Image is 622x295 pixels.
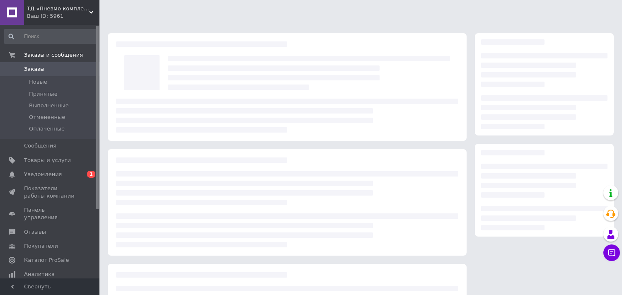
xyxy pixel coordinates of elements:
[24,271,55,278] span: Аналитика
[24,157,71,164] span: Товары и услуги
[29,102,69,109] span: Выполненные
[24,171,62,178] span: Уведомления
[27,5,89,12] span: ТД «Пневмо-комплект»
[29,78,47,86] span: Новые
[24,242,58,250] span: Покупатели
[4,29,98,44] input: Поиск
[24,228,46,236] span: Отзывы
[24,142,56,150] span: Сообщения
[24,185,77,200] span: Показатели работы компании
[24,65,44,73] span: Заказы
[27,12,99,20] div: Ваш ID: 5961
[87,171,95,178] span: 1
[24,206,77,221] span: Панель управления
[29,114,65,121] span: Отмененные
[24,51,83,59] span: Заказы и сообщения
[29,90,58,98] span: Принятые
[29,125,65,133] span: Оплаченные
[24,256,69,264] span: Каталог ProSale
[603,244,620,261] button: Чат с покупателем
